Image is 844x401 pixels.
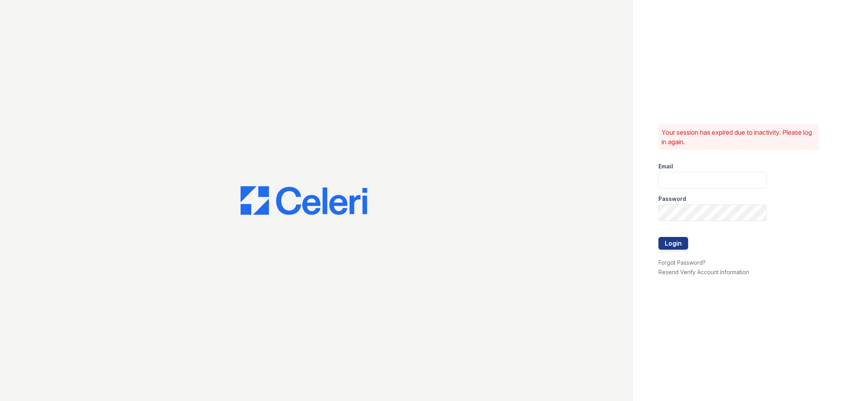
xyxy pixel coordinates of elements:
[658,195,686,203] label: Password
[658,162,673,170] label: Email
[658,269,749,275] a: Resend Verify Account Information
[658,237,688,250] button: Login
[662,128,816,147] p: Your session has expired due to inactivity. Please log in again.
[658,259,706,266] a: Forgot Password?
[241,186,367,215] img: CE_Logo_Blue-a8612792a0a2168367f1c8372b55b34899dd931a85d93a1a3d3e32e68fde9ad4.png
